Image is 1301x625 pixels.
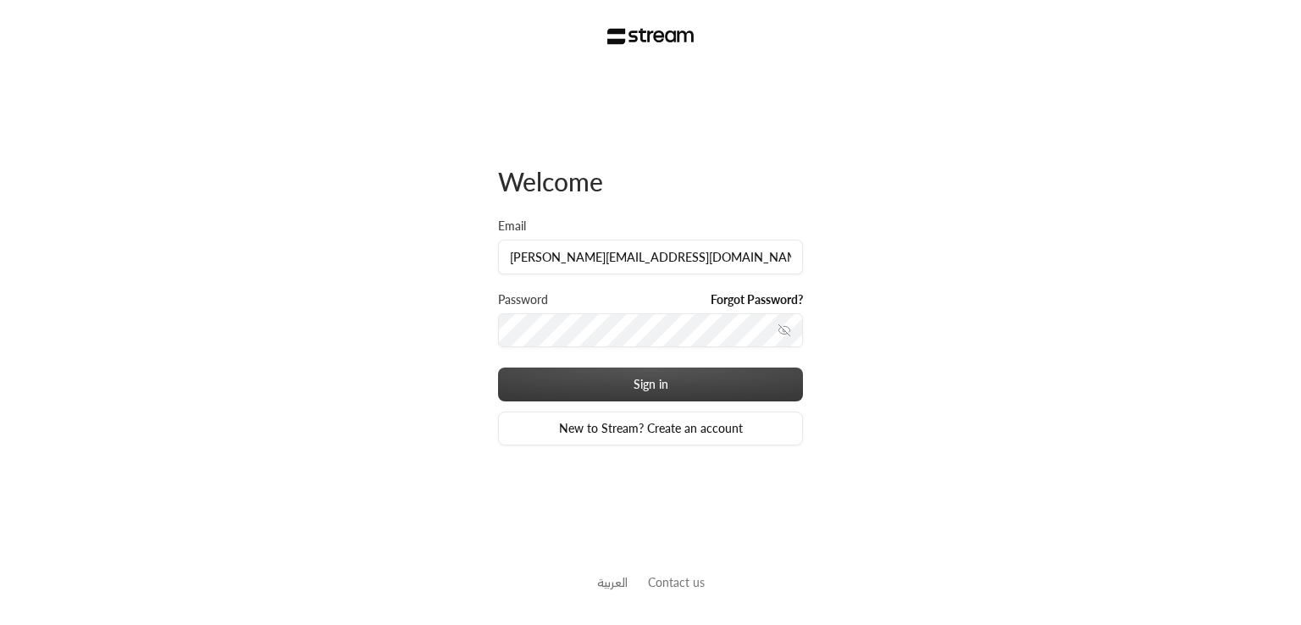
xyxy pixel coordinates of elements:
a: Contact us [648,575,705,589]
a: العربية [597,567,628,598]
label: Email [498,218,526,235]
a: New to Stream? Create an account [498,412,803,445]
img: Stream Logo [607,28,695,45]
button: Sign in [498,368,803,401]
a: Forgot Password? [711,291,803,308]
label: Password [498,291,548,308]
button: toggle password visibility [771,317,798,344]
input: Type your email here [498,240,803,274]
span: Welcome [498,166,603,196]
button: Contact us [648,573,705,591]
